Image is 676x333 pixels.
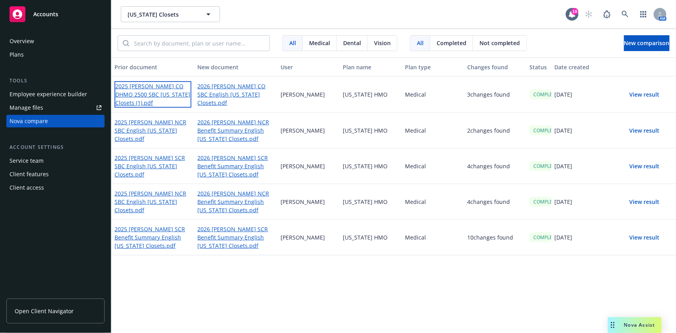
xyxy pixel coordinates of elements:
p: [DATE] [555,162,573,170]
div: [US_STATE] HMO [340,220,402,255]
button: View result [617,87,672,103]
div: New document [198,63,275,71]
span: All [289,39,296,47]
p: [DATE] [555,90,573,99]
p: [PERSON_NAME] [281,198,325,206]
a: 2026 [PERSON_NAME] NCR Benefit Summary English [US_STATE] Closets.pdf [198,189,275,214]
p: 10 changes found [468,233,514,242]
p: 4 changes found [468,198,510,206]
button: View result [617,123,672,139]
div: Account settings [6,143,105,151]
a: Service team [6,154,105,167]
div: Tools [6,77,105,85]
div: [US_STATE] HMO [340,113,402,148]
a: Manage files [6,101,105,114]
a: 2026 [PERSON_NAME] SCR Benefit Summary English [US_STATE] Closets.pdf [198,154,275,179]
div: Status [530,63,548,71]
span: [US_STATE] Closets [128,10,196,19]
a: Overview [6,35,105,48]
div: Manage files [10,101,43,114]
div: Medical [402,220,464,255]
div: User [281,63,336,71]
a: Client features [6,168,105,181]
div: Client access [10,181,44,194]
a: Accounts [6,3,105,25]
span: Accounts [33,11,58,17]
div: COMPLETED [530,197,566,207]
a: 2025 [PERSON_NAME] NCR SBC English [US_STATE] Closets.pdf [115,189,191,214]
button: View result [617,158,672,174]
p: [PERSON_NAME] [281,90,325,99]
button: New document [195,57,278,76]
div: COMPLETED [530,232,566,242]
div: [US_STATE] HMO [340,76,402,113]
div: Client features [10,168,49,181]
a: Employee experience builder [6,88,105,101]
button: Plan name [340,57,402,76]
div: Drag to move [608,317,618,333]
span: Dental [343,39,361,47]
a: Client access [6,181,105,194]
div: Medical [402,76,464,113]
div: Prior document [115,63,191,71]
p: [DATE] [555,126,573,135]
div: Overview [10,35,34,48]
svg: Search [123,40,129,46]
button: Status [527,57,552,76]
div: Nova compare [10,115,48,127]
span: Open Client Navigator [15,307,74,315]
a: Start snowing [581,6,597,22]
span: All [417,39,424,47]
div: COMPLETED [530,161,566,171]
p: [PERSON_NAME] [281,233,325,242]
p: 2 changes found [468,126,510,135]
button: Nova Assist [608,317,662,333]
button: Changes found [464,57,527,76]
button: [US_STATE] Closets [121,6,220,22]
span: Medical [309,39,330,47]
div: Medical [402,113,464,148]
div: 19 [571,8,579,15]
a: Search [617,6,633,22]
div: Service team [10,154,44,167]
p: [DATE] [555,198,573,206]
span: New comparison [624,39,670,47]
div: Date created [555,63,611,71]
button: Prior document [111,57,195,76]
div: Plan type [405,63,461,71]
a: Nova compare [6,115,105,127]
a: Switch app [636,6,651,22]
input: Search by document, plan or user name... [129,36,269,51]
p: [DATE] [555,233,573,242]
a: Plans [6,48,105,61]
a: 2026 [PERSON_NAME] NCR Benefit Summary English [US_STATE] Closets.pdf [198,118,275,143]
a: 2026 [PERSON_NAME] SCR Benefit Summary English [US_STATE] Closets.pdf [198,225,275,250]
a: 2026 [PERSON_NAME] CO SBC English [US_STATE] Closets.pdf [198,82,275,107]
a: 2025 [PERSON_NAME] CO DHMO 2500 SBC [US_STATE] Closets (1).pdf [115,81,191,108]
button: Plan type [402,57,464,76]
a: 2025 [PERSON_NAME] NCR SBC English [US_STATE] Closets.pdf [115,118,191,143]
p: [PERSON_NAME] [281,126,325,135]
div: [US_STATE] HMO [340,184,402,220]
button: View result [617,230,672,245]
a: 2025 [PERSON_NAME] SCR SBC English [US_STATE] Closets.pdf [115,154,191,179]
div: Medical [402,184,464,220]
p: 4 changes found [468,162,510,170]
span: Vision [374,39,391,47]
div: Employee experience builder [10,88,87,101]
div: [US_STATE] HMO [340,148,402,184]
div: Changes found [468,63,523,71]
p: 3 changes found [468,90,510,99]
a: Report a Bug [599,6,615,22]
div: COMPLETED [530,89,566,99]
a: 2025 [PERSON_NAME] SCR Benefit Summary English [US_STATE] Closets.pdf [115,225,191,250]
p: [PERSON_NAME] [281,162,325,170]
span: Completed [437,39,466,47]
div: Plan name [343,63,399,71]
div: COMPLETED [530,126,566,135]
span: Nova Assist [624,322,655,328]
div: Plans [10,48,24,61]
button: New comparison [624,35,670,51]
span: Not completed [479,39,520,47]
button: User [277,57,340,76]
